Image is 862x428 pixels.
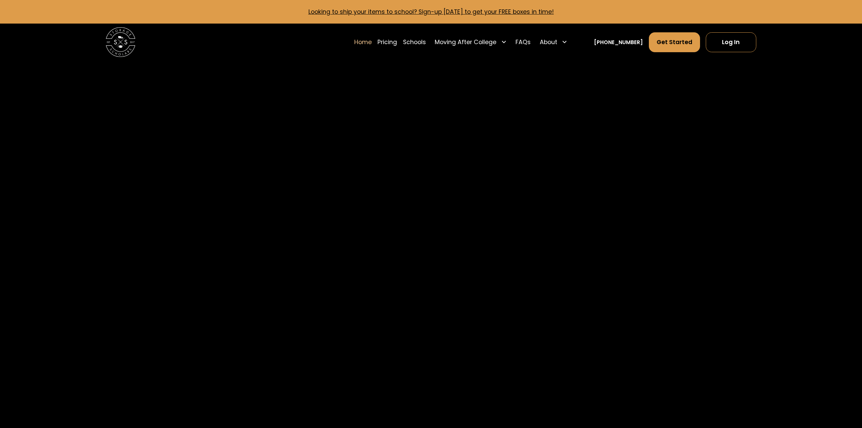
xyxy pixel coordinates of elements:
a: Schools [403,32,426,52]
a: FAQs [516,32,531,52]
div: Moving After College [435,38,496,46]
a: Log In [706,32,756,52]
a: Home [354,32,372,52]
a: Get Started [649,32,700,52]
a: [PHONE_NUMBER] [594,38,643,46]
a: Looking to ship your items to school? Sign-up [DATE] to get your FREE boxes in time! [308,8,554,16]
a: Pricing [377,32,397,52]
div: About [540,38,557,46]
img: Storage Scholars main logo [106,27,135,57]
